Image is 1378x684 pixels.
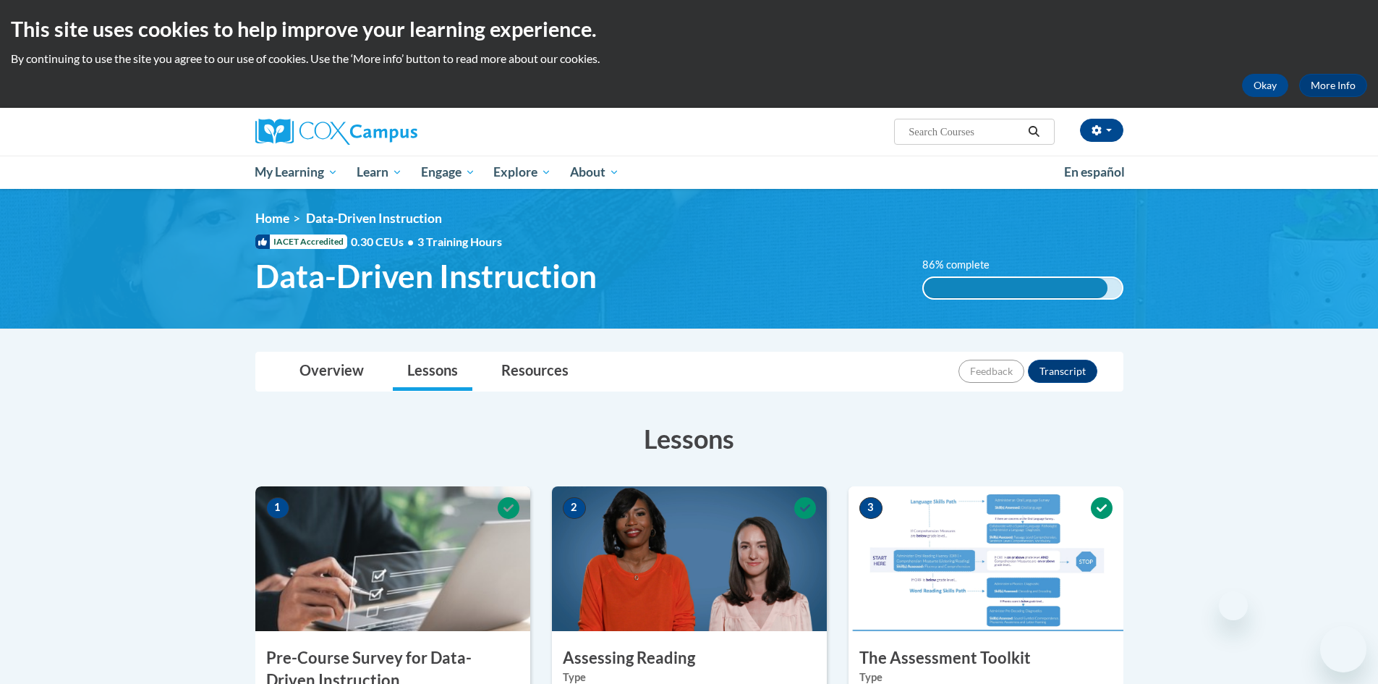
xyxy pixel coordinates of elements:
a: Cox Campus [255,119,530,145]
a: Home [255,211,289,226]
span: 3 [859,497,882,519]
span: 0.30 CEUs [351,234,417,250]
a: Overview [285,352,378,391]
span: IACET Accredited [255,235,347,249]
span: En español [1064,164,1125,180]
img: Course Image [255,486,530,631]
iframe: Button to launch messaging window [1320,626,1366,672]
input: Search Courses [907,123,1023,140]
img: Course Image [552,486,827,631]
button: Transcript [1028,360,1097,383]
a: Explore [484,156,561,189]
h3: Lessons [255,421,1123,457]
span: Data-Driven Instruction [255,257,597,295]
span: Learn [357,164,402,181]
a: More Info [1299,74,1367,97]
h3: Assessing Reading [552,647,827,670]
span: My Learning [255,164,338,181]
button: Okay [1242,74,1288,97]
div: Main menu [234,156,1145,189]
div: 93% [924,278,1107,298]
p: By continuing to use the site you agree to our use of cookies. Use the ‘More info’ button to read... [11,51,1367,67]
h2: This site uses cookies to help improve your learning experience. [11,14,1367,43]
iframe: Close message [1219,591,1248,620]
a: Learn [347,156,412,189]
button: Feedback [958,360,1024,383]
span: About [570,164,619,181]
span: 3 Training Hours [417,235,502,248]
img: Course Image [849,486,1123,631]
span: Engage [421,164,475,181]
img: Cox Campus [255,119,417,145]
button: Account Settings [1080,119,1123,142]
a: Resources [487,352,583,391]
span: Data-Driven Instruction [306,211,442,226]
a: En español [1055,157,1134,187]
span: • [407,235,414,248]
h3: The Assessment Toolkit [849,647,1123,670]
span: 1 [266,497,289,519]
button: Search [1023,123,1045,140]
a: About [561,156,629,189]
a: Engage [412,156,485,189]
span: 2 [563,497,586,519]
span: Explore [493,164,551,181]
a: Lessons [393,352,472,391]
a: My Learning [246,156,348,189]
label: 86% complete [922,257,1005,273]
